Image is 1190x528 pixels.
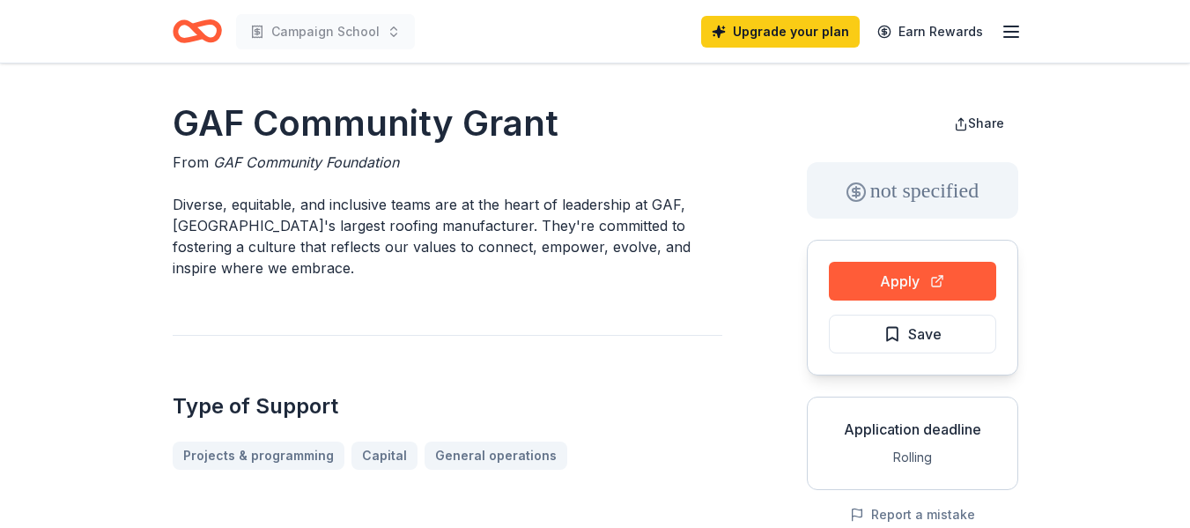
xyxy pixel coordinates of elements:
h1: GAF Community Grant [173,99,722,148]
div: not specified [807,162,1018,219]
button: Apply [829,262,996,301]
div: Rolling [822,447,1003,468]
a: Capital [351,442,418,470]
a: Earn Rewards [867,16,994,48]
span: Campaign School [271,21,380,42]
h2: Type of Support [173,392,722,420]
span: Share [968,115,1004,130]
p: Diverse, equitable, and inclusive teams are at the heart of leadership at GAF, [GEOGRAPHIC_DATA]'... [173,194,722,279]
div: Application deadline [822,419,1003,440]
a: Projects & programming [173,442,344,470]
button: Save [829,315,996,353]
a: Home [173,11,222,52]
button: Campaign School [236,14,415,49]
button: Share [940,106,1018,141]
span: GAF Community Foundation [213,153,399,171]
span: Save [908,323,942,346]
a: General operations [425,442,567,470]
a: Upgrade your plan [701,16,860,48]
button: Report a mistake [850,504,975,525]
div: From [173,152,722,173]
